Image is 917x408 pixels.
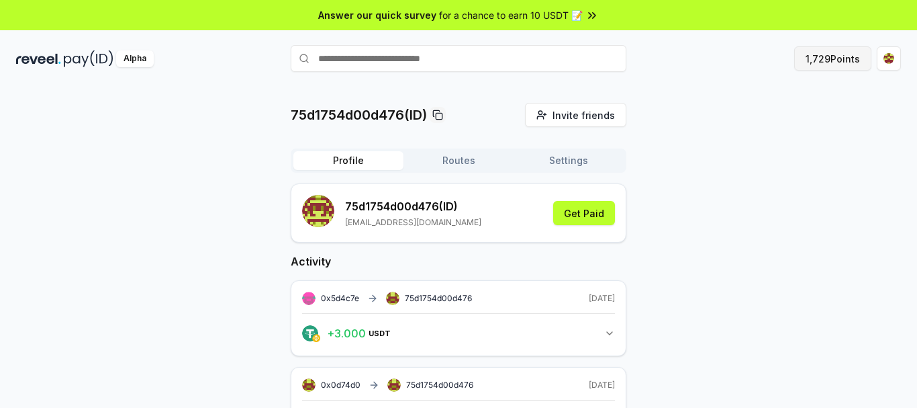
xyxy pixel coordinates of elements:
[116,50,154,67] div: Alpha
[345,198,481,214] p: 75d1754d00d476 (ID)
[403,151,514,170] button: Routes
[345,217,481,228] p: [EMAIL_ADDRESS][DOMAIN_NAME]
[406,380,473,391] span: 75d1754d00d476
[589,380,615,391] span: [DATE]
[553,201,615,225] button: Get Paid
[589,293,615,304] span: [DATE]
[64,50,113,67] img: pay_id
[291,253,626,270] h2: Activity
[369,329,391,337] span: USDT
[302,322,615,345] button: +3.000USDT
[405,293,472,304] span: 75d1754d00d476
[291,106,427,124] p: 75d1754d00d476(ID)
[16,50,61,67] img: reveel_dark
[525,103,626,127] button: Invite friends
[293,151,403,170] button: Profile
[302,325,318,341] img: logo.png
[321,380,360,390] span: 0x0d74d0
[552,108,615,122] span: Invite friends
[514,151,624,170] button: Settings
[321,293,359,303] span: 0x5d4c7e
[312,334,320,342] img: logo.png
[439,8,583,22] span: for a chance to earn 10 USDT 📝
[318,8,436,22] span: Answer our quick survey
[794,46,871,71] button: 1,729Points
